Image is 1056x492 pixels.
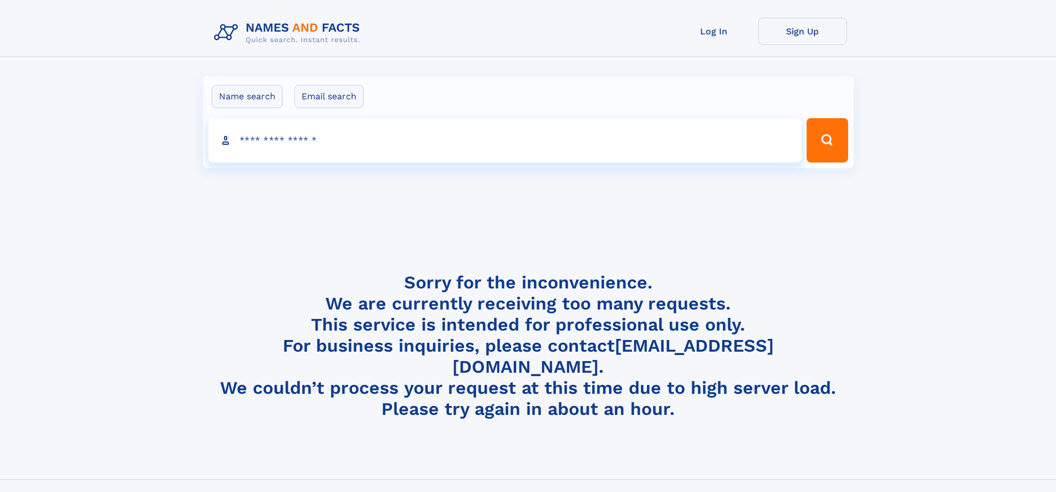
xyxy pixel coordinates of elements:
[807,118,848,163] button: Search Button
[758,18,847,45] a: Sign Up
[210,272,847,420] h4: Sorry for the inconvenience. We are currently receiving too many requests. This service is intend...
[670,18,758,45] a: Log In
[212,85,283,108] label: Name search
[294,85,364,108] label: Email search
[208,118,802,163] input: search input
[452,335,774,377] a: [EMAIL_ADDRESS][DOMAIN_NAME]
[210,18,369,48] img: Logo Names and Facts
